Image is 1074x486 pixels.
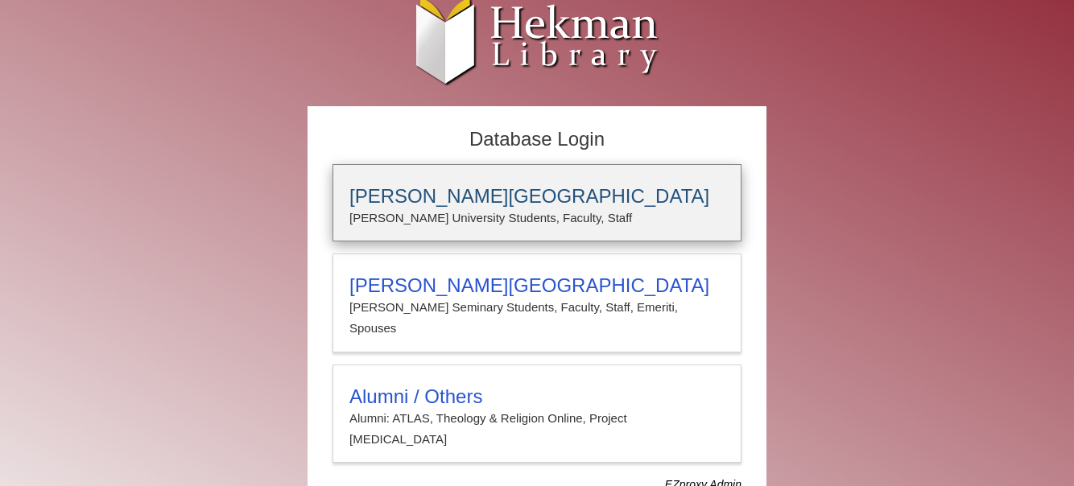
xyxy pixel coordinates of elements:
h3: [PERSON_NAME][GEOGRAPHIC_DATA] [349,274,725,297]
p: Alumni: ATLAS, Theology & Religion Online, Project [MEDICAL_DATA] [349,408,725,451]
h2: Database Login [324,123,750,156]
h3: Alumni / Others [349,385,725,408]
p: [PERSON_NAME] Seminary Students, Faculty, Staff, Emeriti, Spouses [349,297,725,340]
p: [PERSON_NAME] University Students, Faculty, Staff [349,208,725,229]
a: [PERSON_NAME][GEOGRAPHIC_DATA][PERSON_NAME] Seminary Students, Faculty, Staff, Emeriti, Spouses [333,253,741,352]
summary: Alumni / OthersAlumni: ATLAS, Theology & Religion Online, Project [MEDICAL_DATA] [349,385,725,451]
a: [PERSON_NAME][GEOGRAPHIC_DATA][PERSON_NAME] University Students, Faculty, Staff [333,164,741,241]
h3: [PERSON_NAME][GEOGRAPHIC_DATA] [349,185,725,208]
